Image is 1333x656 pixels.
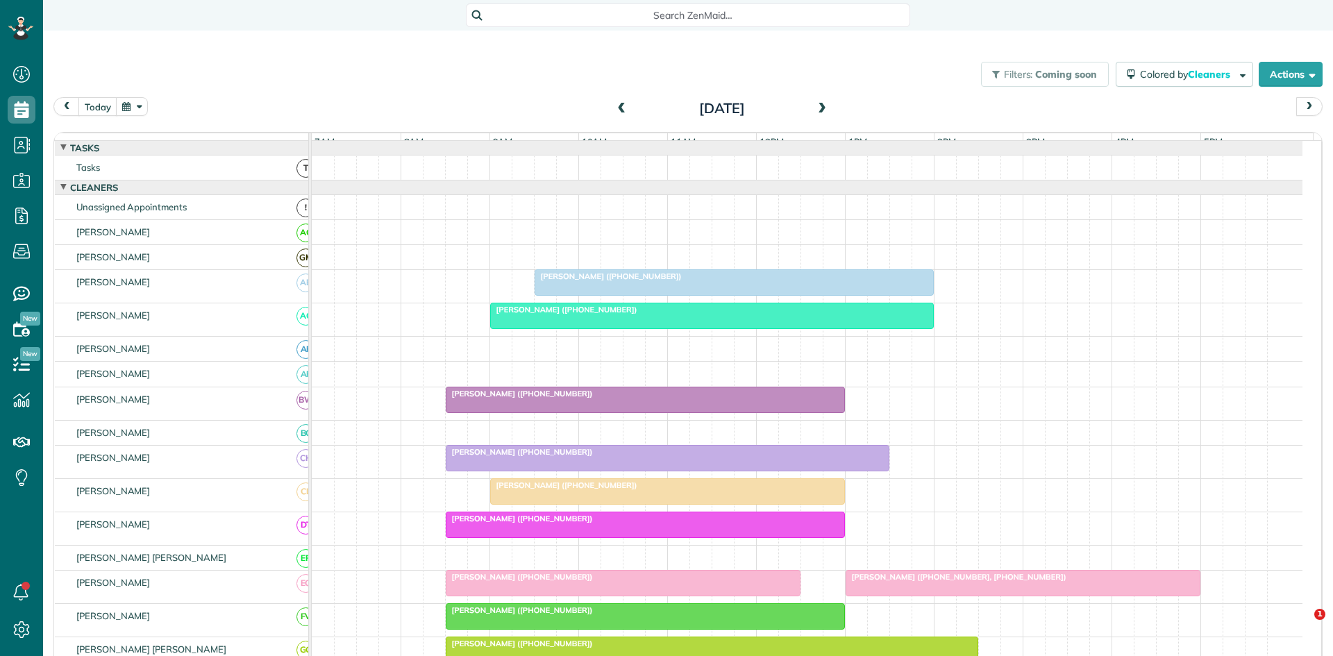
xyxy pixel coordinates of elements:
[296,424,315,443] span: BC
[1296,97,1323,116] button: next
[296,159,315,178] span: T
[534,271,682,281] span: [PERSON_NAME] ([PHONE_NUMBER])
[579,136,610,147] span: 10am
[445,639,594,648] span: [PERSON_NAME] ([PHONE_NUMBER])
[445,447,594,457] span: [PERSON_NAME] ([PHONE_NUMBER])
[401,136,427,147] span: 8am
[74,368,153,379] span: [PERSON_NAME]
[1023,136,1048,147] span: 3pm
[1116,62,1253,87] button: Colored byCleaners
[490,136,516,147] span: 9am
[74,519,153,530] span: [PERSON_NAME]
[1140,68,1235,81] span: Colored by
[74,577,153,588] span: [PERSON_NAME]
[445,605,594,615] span: [PERSON_NAME] ([PHONE_NUMBER])
[74,485,153,496] span: [PERSON_NAME]
[74,251,153,262] span: [PERSON_NAME]
[74,343,153,354] span: [PERSON_NAME]
[74,610,153,621] span: [PERSON_NAME]
[489,305,638,314] span: [PERSON_NAME] ([PHONE_NUMBER])
[489,480,638,490] span: [PERSON_NAME] ([PHONE_NUMBER])
[296,482,315,501] span: CL
[1201,136,1225,147] span: 5pm
[1035,68,1098,81] span: Coming soon
[635,101,809,116] h2: [DATE]
[1112,136,1137,147] span: 4pm
[296,516,315,535] span: DT
[67,142,102,153] span: Tasks
[296,449,315,468] span: CH
[1286,609,1319,642] iframe: Intercom live chat
[74,452,153,463] span: [PERSON_NAME]
[757,136,787,147] span: 12pm
[846,136,870,147] span: 1pm
[74,644,229,655] span: [PERSON_NAME] [PERSON_NAME]
[20,312,40,326] span: New
[296,224,315,242] span: AC
[1188,68,1232,81] span: Cleaners
[296,574,315,593] span: EG
[445,389,594,398] span: [PERSON_NAME] ([PHONE_NUMBER])
[445,572,594,582] span: [PERSON_NAME] ([PHONE_NUMBER])
[296,365,315,384] span: AF
[445,514,594,523] span: [PERSON_NAME] ([PHONE_NUMBER])
[296,274,315,292] span: AB
[74,427,153,438] span: [PERSON_NAME]
[296,340,315,359] span: AF
[67,182,121,193] span: Cleaners
[1259,62,1323,87] button: Actions
[845,572,1067,582] span: [PERSON_NAME] ([PHONE_NUMBER], [PHONE_NUMBER])
[20,347,40,361] span: New
[74,394,153,405] span: [PERSON_NAME]
[296,607,315,626] span: FV
[74,226,153,237] span: [PERSON_NAME]
[53,97,80,116] button: prev
[1004,68,1033,81] span: Filters:
[668,136,699,147] span: 11am
[934,136,959,147] span: 2pm
[312,136,337,147] span: 7am
[74,276,153,287] span: [PERSON_NAME]
[296,249,315,267] span: GM
[1314,609,1325,620] span: 1
[74,552,229,563] span: [PERSON_NAME] [PERSON_NAME]
[74,162,103,173] span: Tasks
[296,307,315,326] span: AC
[296,199,315,217] span: !
[74,310,153,321] span: [PERSON_NAME]
[78,97,117,116] button: today
[74,201,190,212] span: Unassigned Appointments
[296,549,315,568] span: EP
[296,391,315,410] span: BW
